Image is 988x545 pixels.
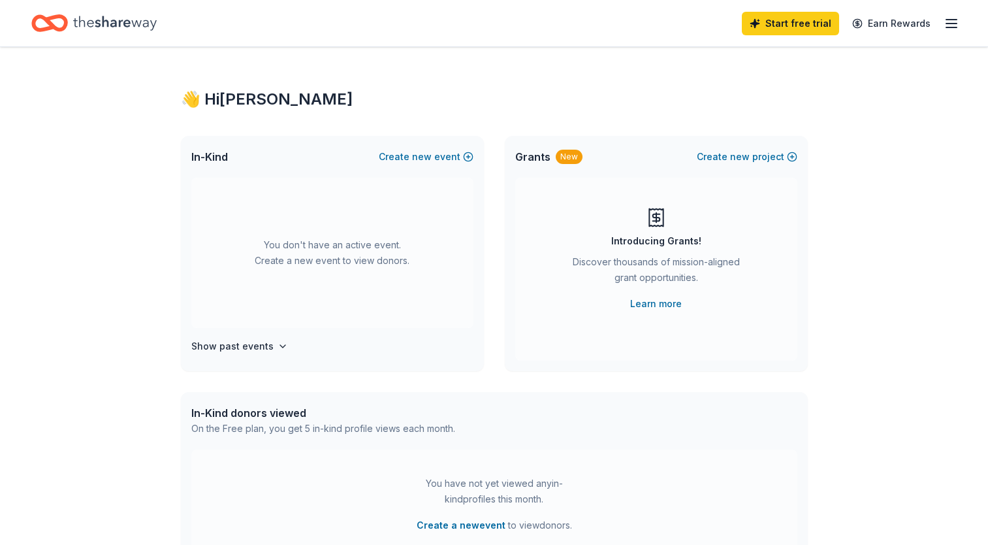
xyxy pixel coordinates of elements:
[191,149,228,165] span: In-Kind
[191,178,473,328] div: You don't have an active event. Create a new event to view donors.
[379,149,473,165] button: Createnewevent
[730,149,750,165] span: new
[567,254,745,291] div: Discover thousands of mission-aligned grant opportunities.
[556,150,582,164] div: New
[413,476,576,507] div: You have not yet viewed any in-kind profiles this month.
[844,12,938,35] a: Earn Rewards
[191,421,455,437] div: On the Free plan, you get 5 in-kind profile views each month.
[191,339,274,354] h4: Show past events
[412,149,432,165] span: new
[31,8,157,39] a: Home
[742,12,839,35] a: Start free trial
[611,233,701,249] div: Introducing Grants!
[191,339,288,354] button: Show past events
[181,89,808,110] div: 👋 Hi [PERSON_NAME]
[417,518,572,533] span: to view donors .
[191,405,455,421] div: In-Kind donors viewed
[515,149,550,165] span: Grants
[417,518,505,533] button: Create a newevent
[697,149,797,165] button: Createnewproject
[630,296,682,312] a: Learn more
